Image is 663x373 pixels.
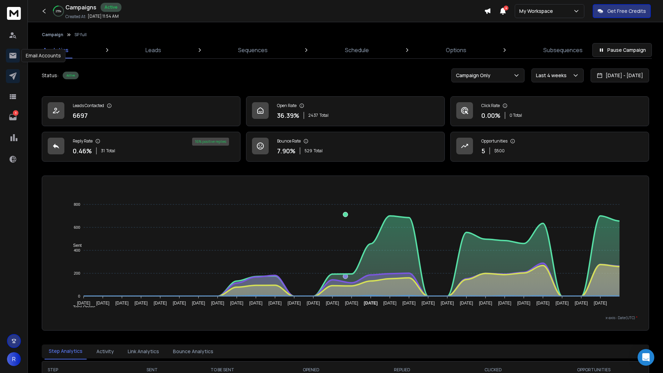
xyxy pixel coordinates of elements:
tspan: [DATE] [326,301,339,306]
p: 36.39 % [277,111,299,120]
p: Leads [145,46,161,54]
span: 4 [504,6,508,10]
a: Options [442,42,471,58]
tspan: [DATE] [441,301,454,306]
a: Click Rate0.00%0 Total [450,96,649,126]
p: Created At: [65,14,86,19]
button: [DATE] - [DATE] [591,68,649,82]
tspan: [DATE] [96,301,109,306]
tspan: 800 [74,202,80,206]
p: Click Rate [481,103,500,108]
p: x-axis : Date(UTC) [53,315,638,321]
p: 25 % [56,9,61,13]
tspan: [DATE] [173,301,186,306]
p: [DATE] 11:54 AM [88,14,119,19]
tspan: [DATE] [517,301,530,306]
p: 5 [481,146,485,156]
tspan: [DATE] [575,301,588,306]
tspan: 200 [74,271,80,275]
p: Last 4 weeks [536,72,569,79]
p: 3 [13,110,18,116]
div: 16 % positive replies [192,138,229,146]
span: Sent [68,243,82,248]
p: Leads Contacted [73,103,104,108]
p: Options [446,46,466,54]
p: Subsequences [543,46,583,54]
span: Total Opens [68,305,95,310]
tspan: 0 [78,294,80,298]
span: 2437 [308,113,318,118]
tspan: [DATE] [594,301,607,306]
span: 31 [101,148,105,154]
p: Open Rate [277,103,297,108]
tspan: [DATE] [268,301,282,306]
button: R [7,352,21,366]
tspan: [DATE] [345,301,358,306]
tspan: [DATE] [153,301,167,306]
a: Bounce Rate7.90%529Total [246,132,445,162]
h1: Campaigns [65,3,96,11]
tspan: [DATE] [536,301,550,306]
p: Get Free Credits [607,8,646,15]
p: Status: [42,72,58,79]
button: Pause Campaign [592,43,652,57]
button: Get Free Credits [593,4,651,18]
tspan: [DATE] [287,301,301,306]
p: Bounce Rate [277,138,301,144]
p: 0.46 % [73,146,92,156]
tspan: [DATE] [192,301,205,306]
div: Active [63,72,79,79]
tspan: 400 [74,248,80,252]
tspan: [DATE] [230,301,243,306]
button: Step Analytics [45,343,87,359]
p: 0 Total [510,113,522,118]
p: Reply Rate [73,138,93,144]
div: Active [101,3,121,12]
span: Total [319,113,329,118]
div: Open Intercom Messenger [638,349,654,366]
tspan: [DATE] [249,301,262,306]
p: Opportunities [481,138,507,144]
a: Open Rate36.39%2437Total [246,96,445,126]
button: Link Analytics [124,344,163,359]
p: $ 500 [494,148,505,154]
span: 529 [305,148,312,154]
tspan: 600 [74,225,80,229]
p: 0.00 % [481,111,500,120]
tspan: [DATE] [77,301,90,306]
span: Total [106,148,115,154]
tspan: [DATE] [498,301,511,306]
a: Reply Rate0.46%31Total16% positive replies [42,132,240,162]
tspan: [DATE] [307,301,320,306]
p: 6697 [73,111,88,120]
button: Campaign [42,32,63,38]
p: Campaign Only [456,72,493,79]
a: 3 [6,110,20,124]
a: Subsequences [539,42,587,58]
button: Bounce Analytics [169,344,218,359]
tspan: [DATE] [383,301,396,306]
p: My Workspace [519,8,556,15]
a: Analytics [39,42,73,58]
p: 7.90 % [277,146,295,156]
tspan: [DATE] [555,301,569,306]
tspan: [DATE] [402,301,416,306]
tspan: [DATE] [364,301,378,306]
p: SP full [74,32,87,38]
a: Leads Contacted6697 [42,96,240,126]
tspan: [DATE] [479,301,492,306]
a: Sequences [234,42,272,58]
button: Activity [92,344,118,359]
p: Analytics [43,46,69,54]
tspan: [DATE] [421,301,435,306]
tspan: [DATE] [460,301,473,306]
a: Schedule [341,42,373,58]
div: Email Accounts [21,49,65,62]
a: Opportunities5$500 [450,132,649,162]
span: Total [314,148,323,154]
p: Sequences [238,46,268,54]
tspan: [DATE] [134,301,148,306]
a: Leads [141,42,165,58]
